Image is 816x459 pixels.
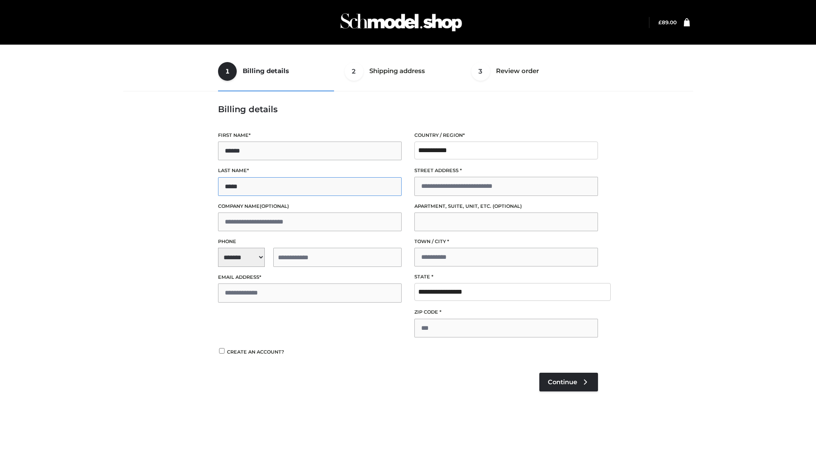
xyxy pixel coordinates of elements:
span: Continue [548,378,577,386]
label: Town / City [414,238,598,246]
span: (optional) [260,203,289,209]
label: State [414,273,598,281]
label: Country / Region [414,131,598,139]
label: First name [218,131,402,139]
label: Apartment, suite, unit, etc. [414,202,598,210]
span: £ [658,19,662,25]
label: Street address [414,167,598,175]
bdi: 89.00 [658,19,677,25]
a: £89.00 [658,19,677,25]
label: ZIP Code [414,308,598,316]
label: Email address [218,273,402,281]
img: Schmodel Admin 964 [337,6,465,39]
a: Continue [539,373,598,391]
h3: Billing details [218,104,598,114]
label: Company name [218,202,402,210]
label: Phone [218,238,402,246]
label: Last name [218,167,402,175]
input: Create an account? [218,348,226,354]
span: Create an account? [227,349,284,355]
span: (optional) [493,203,522,209]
